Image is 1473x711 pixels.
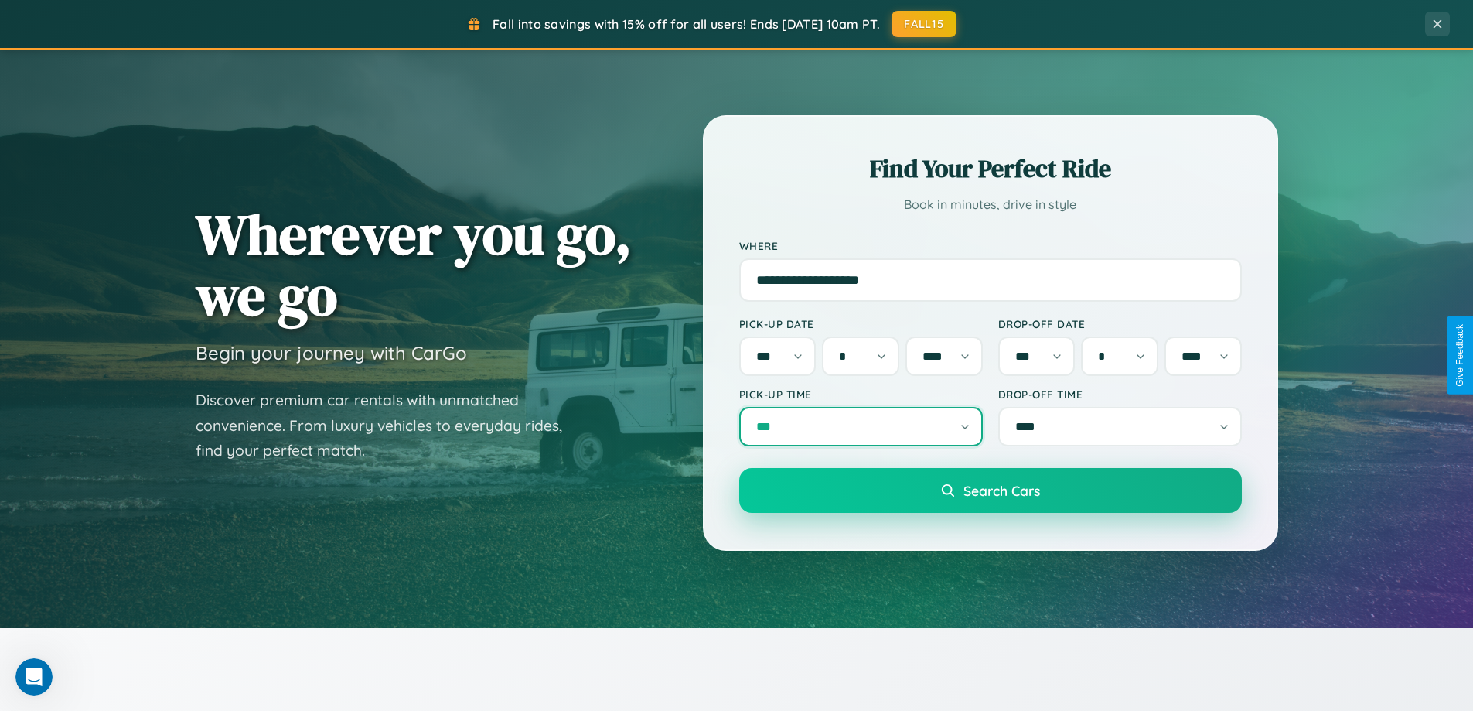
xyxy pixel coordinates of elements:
label: Pick-up Time [739,388,983,401]
h2: Find Your Perfect Ride [739,152,1242,186]
button: FALL15 [892,11,956,37]
span: Fall into savings with 15% off for all users! Ends [DATE] 10am PT. [493,16,880,32]
iframe: Intercom live chat [15,658,53,696]
p: Discover premium car rentals with unmatched convenience. From luxury vehicles to everyday rides, ... [196,388,582,463]
label: Where [739,239,1242,252]
h1: Wherever you go, we go [196,203,632,326]
div: Give Feedback [1454,324,1465,387]
label: Drop-off Time [998,388,1242,401]
label: Drop-off Date [998,317,1242,330]
p: Book in minutes, drive in style [739,193,1242,216]
h3: Begin your journey with CarGo [196,341,467,364]
span: Search Cars [963,482,1040,499]
button: Search Cars [739,468,1242,513]
label: Pick-up Date [739,317,983,330]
